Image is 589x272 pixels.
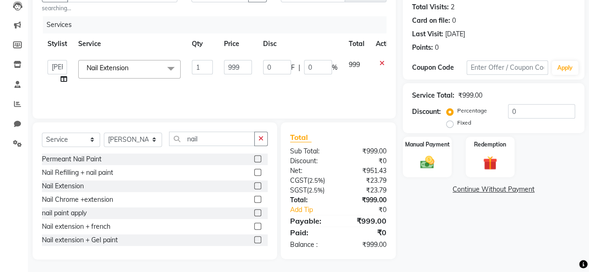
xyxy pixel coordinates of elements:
[338,240,393,250] div: ₹999.00
[412,107,441,117] div: Discount:
[291,63,295,73] span: F
[412,63,467,73] div: Coupon Code
[338,166,393,176] div: ₹951.43
[290,133,311,142] span: Total
[457,119,471,127] label: Fixed
[467,60,548,75] input: Enter Offer / Coupon Code
[283,205,347,215] a: Add Tip
[283,146,339,156] div: Sub Total:
[412,43,433,53] div: Points:
[457,106,487,115] label: Percentage
[338,227,393,238] div: ₹0
[283,176,339,186] div: ( )
[283,240,339,250] div: Balance :
[283,215,339,226] div: Payable:
[343,33,370,54] th: Total
[283,227,339,238] div: Paid:
[405,185,582,194] a: Continue Without Payment
[309,177,323,184] span: 2.5%
[42,33,73,54] th: Stylist
[370,33,401,54] th: Action
[42,181,84,191] div: Nail Extension
[412,29,443,39] div: Last Visit:
[405,140,450,149] label: Manual Payment
[298,63,300,73] span: |
[349,60,360,69] span: 999
[42,4,177,13] small: searching...
[479,154,501,172] img: _gift.svg
[452,16,456,26] div: 0
[435,43,439,53] div: 0
[169,132,255,146] input: Search or Scan
[309,186,323,194] span: 2.5%
[290,186,307,194] span: SGST
[42,168,113,178] div: Nail Refilling + nail paint
[43,16,393,33] div: Services
[338,156,393,166] div: ₹0
[129,64,133,72] a: x
[283,156,339,166] div: Discount:
[42,235,118,245] div: Nail extension + Gel paint
[338,215,393,226] div: ₹999.00
[412,2,449,12] div: Total Visits:
[338,146,393,156] div: ₹999.00
[451,2,454,12] div: 2
[445,29,465,39] div: [DATE]
[552,61,578,75] button: Apply
[416,154,439,171] img: _cash.svg
[338,176,393,186] div: ₹23.79
[332,63,338,73] span: %
[87,64,129,72] span: Nail Extension
[412,16,450,26] div: Card on file:
[290,176,307,185] span: CGST
[42,208,87,218] div: nail paint apply
[474,140,506,149] label: Redemption
[186,33,218,54] th: Qty
[458,91,482,100] div: ₹999.00
[257,33,343,54] th: Disc
[42,222,110,232] div: Nail extension + french
[347,205,393,215] div: ₹0
[283,166,339,176] div: Net:
[283,195,339,205] div: Total:
[338,186,393,195] div: ₹23.79
[42,154,102,164] div: Permeant Nail Paint
[218,33,257,54] th: Price
[283,186,339,195] div: ( )
[73,33,186,54] th: Service
[42,195,113,205] div: Nail Chrome +extension
[412,91,454,100] div: Service Total:
[338,195,393,205] div: ₹999.00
